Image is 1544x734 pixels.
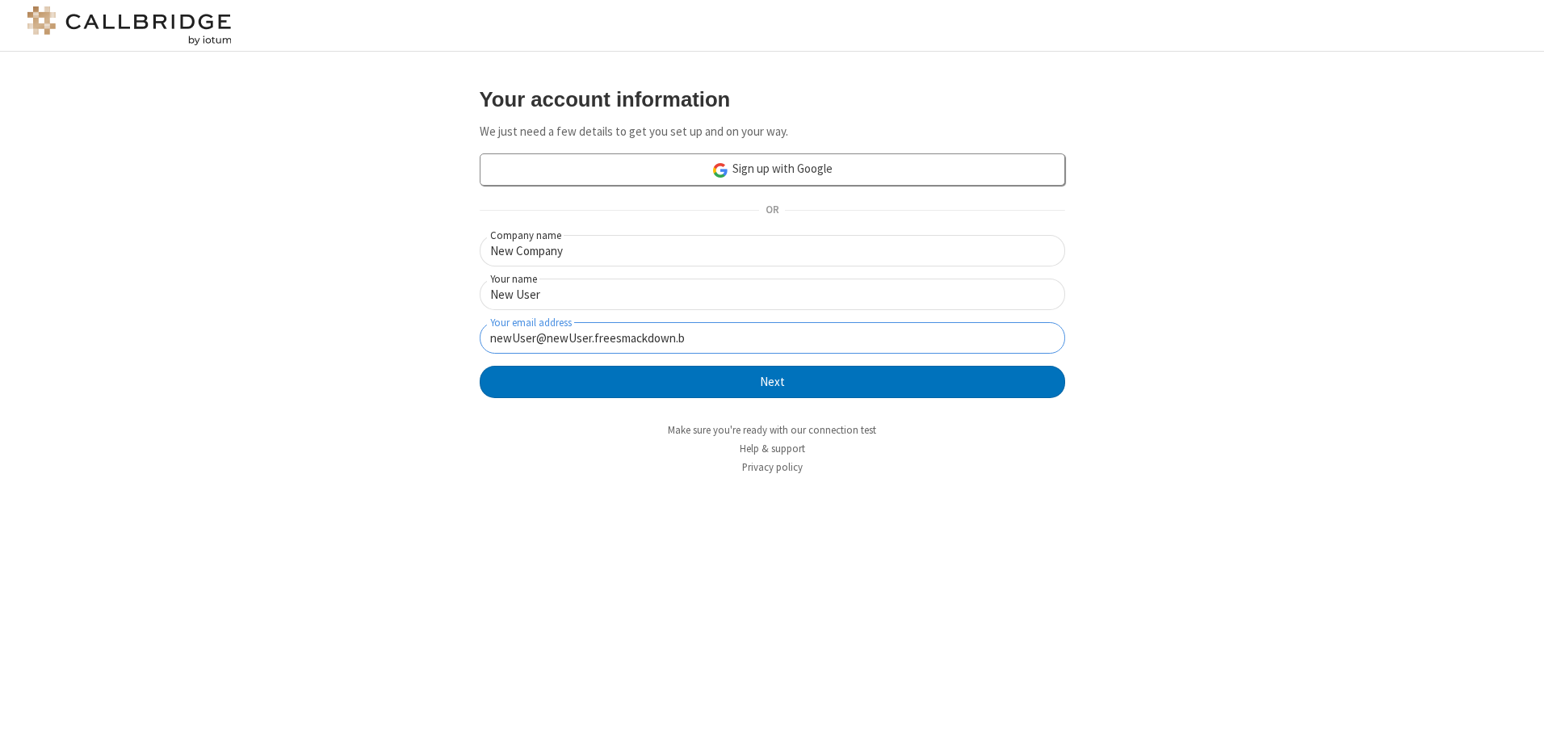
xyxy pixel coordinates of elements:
[740,442,805,455] a: Help & support
[480,235,1065,266] input: Company name
[668,423,876,437] a: Make sure you're ready with our connection test
[742,460,803,474] a: Privacy policy
[480,322,1065,354] input: Your email address
[480,88,1065,111] h3: Your account information
[480,279,1065,310] input: Your name
[24,6,234,45] img: logo@2x.png
[480,123,1065,141] p: We just need a few details to get you set up and on your way.
[480,153,1065,186] a: Sign up with Google
[480,366,1065,398] button: Next
[711,161,729,179] img: google-icon.png
[759,199,785,222] span: OR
